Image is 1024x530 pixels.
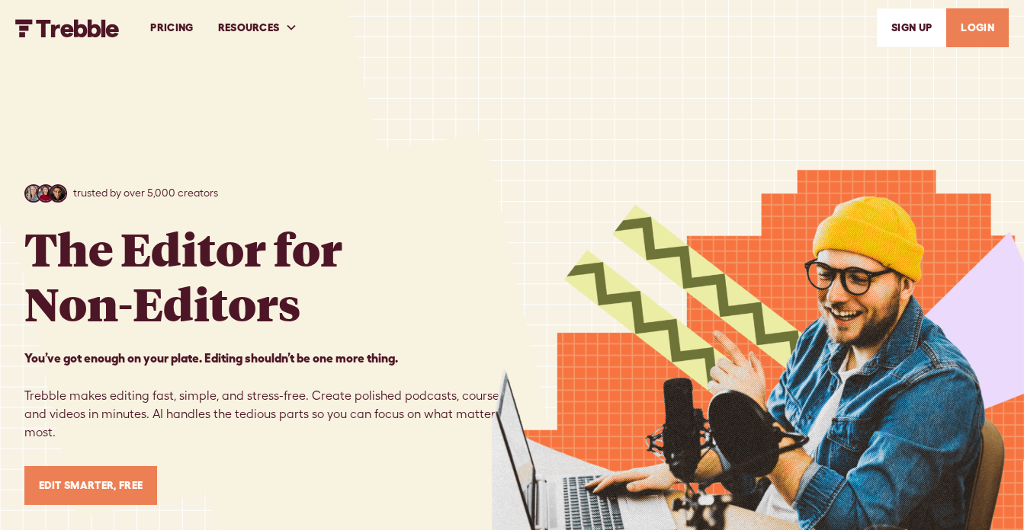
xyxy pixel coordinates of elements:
[24,466,158,505] a: Edit Smarter, Free
[138,2,205,54] a: PRICING
[877,8,946,47] a: SIGn UP
[206,2,310,54] div: RESOURCES
[946,8,1009,47] a: LOGIN
[73,185,218,201] p: trusted by over 5,000 creators
[24,351,398,365] strong: You’ve got enough on your plate. Editing shouldn’t be one more thing. ‍
[15,19,120,37] img: Trebble FM Logo
[218,20,280,36] div: RESOURCES
[15,18,120,37] a: home
[24,349,512,442] p: Trebble makes editing fast, simple, and stress-free. Create polished podcasts, courses, and video...
[24,221,342,330] h1: The Editor for Non-Editors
